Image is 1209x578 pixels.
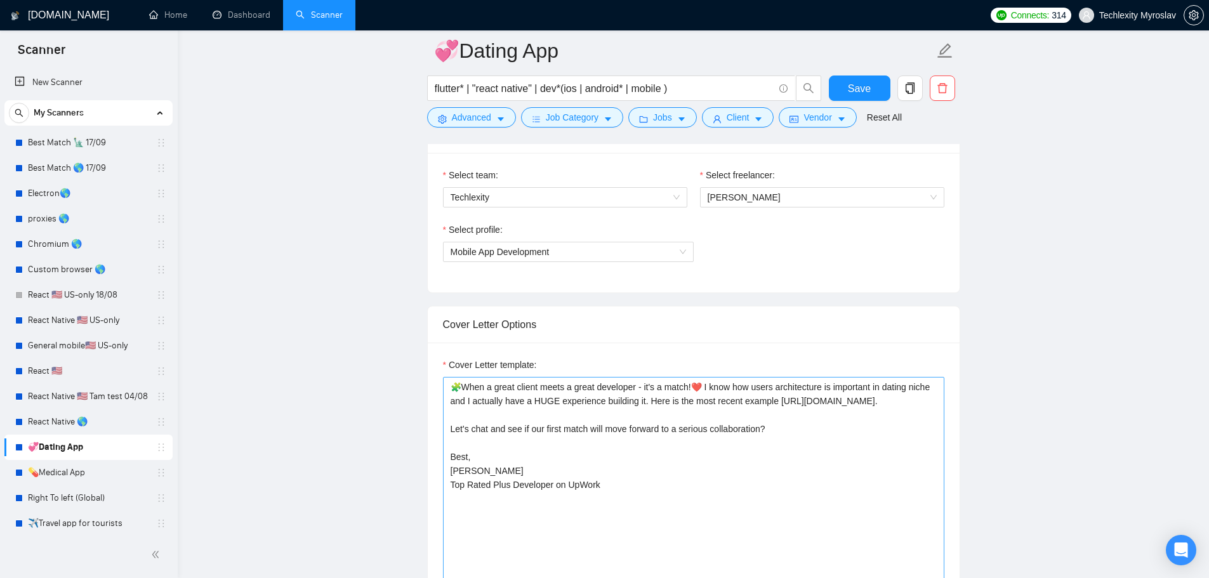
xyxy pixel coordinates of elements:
span: holder [156,290,166,300]
a: React Native 🇺🇸 Tam test 04/08 [28,384,149,409]
span: Connects: [1011,8,1049,22]
span: holder [156,366,166,376]
button: Save [829,76,890,101]
span: holder [156,468,166,478]
a: React Native 🇺🇸 US-only [28,308,149,333]
a: General mobile🇺🇸 US-only [28,333,149,358]
a: Best Match 🗽 17/09 [28,130,149,155]
a: React 🇺🇸 [28,358,149,384]
a: Custom browser 🌎 [28,257,149,282]
a: dashboardDashboard [213,10,270,20]
li: New Scanner [4,70,173,95]
button: search [796,76,821,101]
span: holder [156,265,166,275]
a: homeHome [149,10,187,20]
a: setting [1184,10,1204,20]
span: Advanced [452,110,491,124]
a: Chromium 🌎 [28,232,149,257]
span: Scanner [8,41,76,67]
button: barsJob Categorycaret-down [521,107,623,128]
span: holder [156,188,166,199]
span: holder [156,442,166,452]
span: caret-down [677,114,686,124]
span: holder [156,341,166,351]
button: delete [930,76,955,101]
span: double-left [151,548,164,561]
a: Right To left (Global) [28,485,149,511]
span: 314 [1052,8,1066,22]
span: holder [156,493,166,503]
a: Electron🌎 [28,181,149,206]
span: copy [898,82,922,94]
span: bars [532,114,541,124]
button: folderJobscaret-down [628,107,697,128]
span: setting [438,114,447,124]
span: edit [937,43,953,59]
span: Client [727,110,750,124]
span: caret-down [837,114,846,124]
span: Mobile App Development [451,242,686,261]
button: search [9,103,29,123]
span: search [10,108,29,117]
a: ✈️Travel app for tourists [28,511,149,536]
span: Myroslav Koval [708,188,937,207]
span: Vendor [803,110,831,124]
input: Search Freelance Jobs... [435,81,774,96]
a: 💊Medical App [28,460,149,485]
a: Best Match 🌎 17/09 [28,155,149,181]
a: proxies 🌎 [28,206,149,232]
span: idcard [789,114,798,124]
img: upwork-logo.png [996,10,1007,20]
span: caret-down [604,114,612,124]
label: Cover Letter template: [443,358,537,372]
input: Scanner name... [434,35,934,67]
span: Jobs [653,110,672,124]
span: holder [156,163,166,173]
span: holder [156,214,166,224]
button: idcardVendorcaret-down [779,107,856,128]
a: React 🇺🇸 US-only 18/08 [28,282,149,308]
span: user [713,114,722,124]
span: delete [930,82,955,94]
span: holder [156,239,166,249]
span: holder [156,138,166,148]
span: user [1082,11,1091,20]
span: holder [156,315,166,325]
span: caret-down [754,114,763,124]
span: holder [156,417,166,427]
label: Select team: [443,168,498,182]
span: Select profile: [449,223,503,237]
span: search [796,82,821,94]
a: New Scanner [15,70,162,95]
span: folder [639,114,648,124]
span: info-circle [779,84,788,93]
a: React Native 🌎 [28,409,149,435]
div: Open Intercom Messenger [1166,535,1196,565]
span: caret-down [496,114,505,124]
span: My Scanners [34,100,84,126]
span: Save [848,81,871,96]
label: Select freelancer: [700,168,775,182]
button: copy [897,76,923,101]
a: Reset All [867,110,902,124]
button: userClientcaret-down [702,107,774,128]
a: 💞Dating App [28,435,149,460]
span: holder [156,518,166,529]
a: searchScanner [296,10,343,20]
span: holder [156,391,166,402]
span: Job Category [546,110,598,124]
span: Techlexity [451,188,680,207]
div: Cover Letter Options [443,306,944,343]
button: setting [1184,5,1204,25]
span: setting [1184,10,1203,20]
button: settingAdvancedcaret-down [427,107,516,128]
img: logo [11,6,20,26]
